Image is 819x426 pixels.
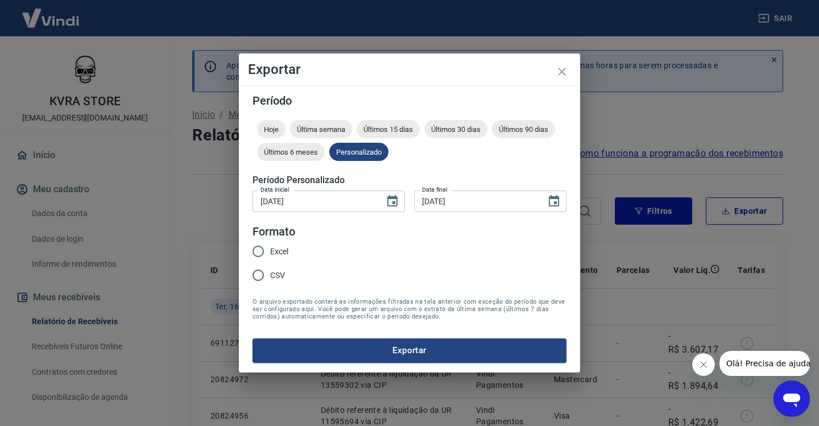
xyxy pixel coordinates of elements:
span: Última semana [290,125,352,134]
span: Hoje [257,125,286,134]
div: Últimos 6 meses [257,143,325,161]
span: Personalizado [329,148,388,156]
div: Última semana [290,120,352,138]
div: Últimos 15 dias [357,120,420,138]
span: CSV [270,270,285,282]
iframe: Botão para abrir a janela de mensagens [773,380,810,417]
input: DD/MM/YYYY [414,191,538,212]
span: Olá! Precisa de ajuda? [7,8,96,17]
legend: Formato [253,224,295,240]
button: close [548,58,576,85]
h5: Período Personalizado [253,175,566,186]
div: Últimos 30 dias [424,120,487,138]
span: O arquivo exportado conterá as informações filtradas na tela anterior com exceção do período que ... [253,298,566,320]
label: Data inicial [260,185,289,194]
iframe: Mensagem da empresa [719,351,810,376]
button: Exportar [253,338,566,362]
span: Excel [270,246,288,258]
button: Choose date, selected date is 16 de set de 2025 [543,190,565,213]
span: Últimos 6 meses [257,148,325,156]
span: Últimos 15 dias [357,125,420,134]
span: Últimos 90 dias [492,125,555,134]
iframe: Fechar mensagem [692,353,715,376]
div: Últimos 90 dias [492,120,555,138]
h5: Período [253,95,566,106]
label: Data final [422,185,448,194]
div: Hoje [257,120,286,138]
span: Últimos 30 dias [424,125,487,134]
button: Choose date, selected date is 15 de set de 2025 [381,190,404,213]
input: DD/MM/YYYY [253,191,377,212]
h4: Exportar [248,63,571,76]
div: Personalizado [329,143,388,161]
